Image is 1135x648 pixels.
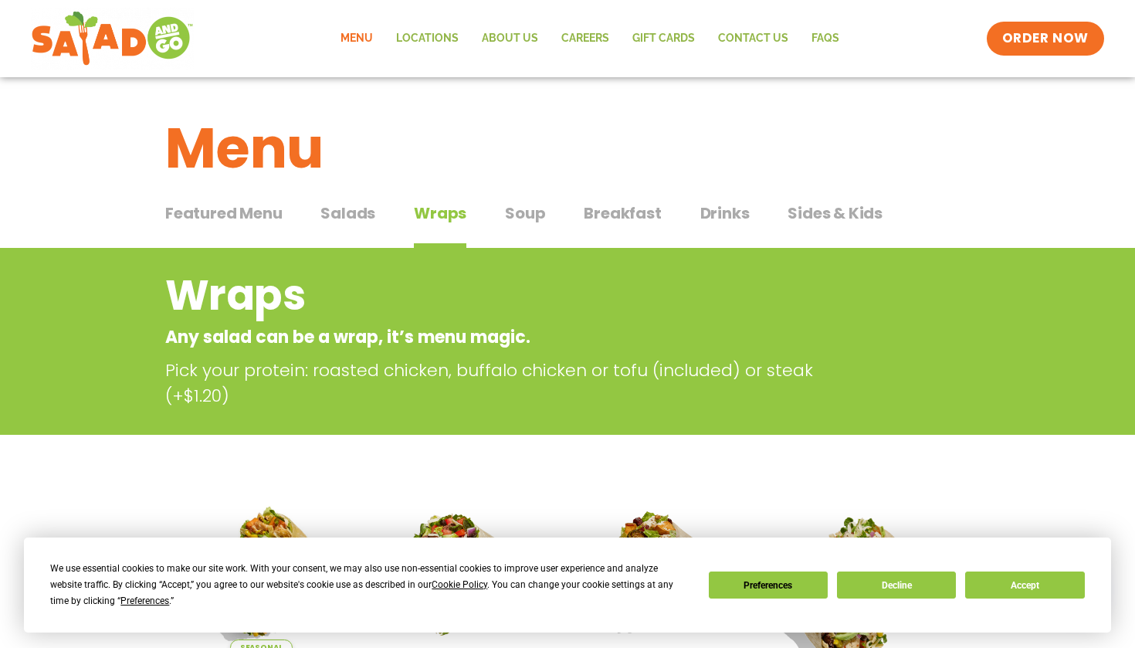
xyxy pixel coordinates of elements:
a: About Us [470,21,550,56]
div: Tabbed content [165,196,970,249]
button: Accept [965,572,1084,599]
a: Careers [550,21,621,56]
p: Any salad can be a wrap, it’s menu magic. [165,324,845,350]
span: ORDER NOW [1002,29,1089,48]
span: Breakfast [584,202,661,225]
div: We use essential cookies to make our site work. With your consent, we may also use non-essential ... [50,561,689,609]
span: Cookie Policy [432,579,487,590]
button: Decline [837,572,956,599]
span: Soup [505,202,545,225]
a: Contact Us [706,21,800,56]
span: Sides & Kids [788,202,883,225]
a: ORDER NOW [987,22,1104,56]
p: Pick your protein: roasted chicken, buffalo chicken or tofu (included) or steak (+$1.20) [165,358,852,409]
span: Featured Menu [165,202,282,225]
a: FAQs [800,21,851,56]
nav: Menu [329,21,851,56]
span: Salads [320,202,375,225]
a: GIFT CARDS [621,21,706,56]
a: Locations [385,21,470,56]
h1: Menu [165,107,970,190]
span: Wraps [414,202,466,225]
h2: Wraps [165,264,845,327]
span: Preferences [120,595,169,606]
span: Drinks [700,202,750,225]
button: Preferences [709,572,828,599]
a: Menu [329,21,385,56]
div: Cookie Consent Prompt [24,538,1111,633]
img: new-SAG-logo-768×292 [31,8,194,70]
